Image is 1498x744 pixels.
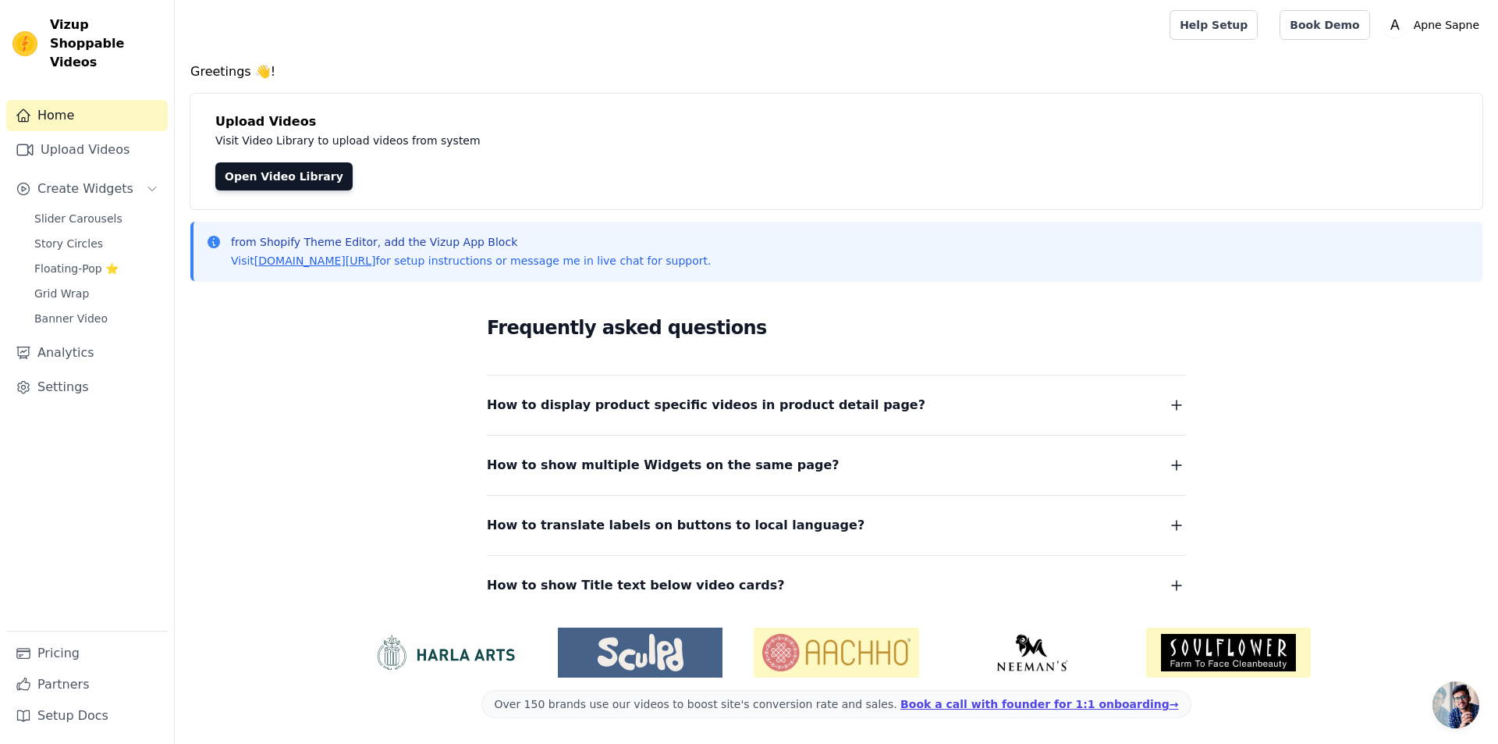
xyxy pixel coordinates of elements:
p: from Shopify Theme Editor, add the Vizup App Block [231,234,711,250]
img: Aachho [754,628,918,678]
a: [DOMAIN_NAME][URL] [254,255,376,267]
text: A [1390,17,1400,33]
a: Floating-Pop ⭐ [25,258,168,279]
button: How to show Title text below video cards? [487,575,1186,596]
h4: Upload Videos [215,112,1457,131]
span: Slider Carousels [34,211,122,226]
a: Book a call with founder for 1:1 onboarding [900,698,1178,710]
button: How to show multiple Widgets on the same page? [487,454,1186,476]
a: Pricing [6,638,168,669]
img: Vizup [12,31,37,56]
a: Partners [6,669,168,700]
h4: Greetings 👋! [190,62,1482,81]
a: Book Demo [1280,10,1369,40]
img: Neeman's [950,634,1115,671]
a: Open chat [1432,682,1479,728]
img: Sculpd US [558,634,722,671]
a: Help Setup [1170,10,1258,40]
img: Soulflower [1146,628,1311,678]
a: Settings [6,372,168,403]
a: Setup Docs [6,700,168,732]
img: HarlaArts [362,634,527,671]
p: Apne Sapne [1407,11,1486,39]
span: Create Widgets [37,180,133,198]
a: Slider Carousels [25,208,168,230]
button: How to display product specific videos in product detail page? [487,394,1186,416]
button: Create Widgets [6,173,168,205]
span: How to show Title text below video cards? [487,575,785,596]
span: How to show multiple Widgets on the same page? [487,454,840,476]
span: Banner Video [34,311,108,326]
span: Story Circles [34,236,103,251]
a: Open Video Library [215,162,353,190]
span: Floating-Pop ⭐ [34,261,119,276]
span: Vizup Shoppable Videos [50,16,162,72]
a: Home [6,100,168,131]
a: Upload Videos [6,134,168,166]
a: Analytics [6,337,168,368]
span: How to display product specific videos in product detail page? [487,394,925,416]
button: How to translate labels on buttons to local language? [487,514,1186,536]
p: Visit for setup instructions or message me in live chat for support. [231,253,711,269]
span: How to translate labels on buttons to local language? [487,514,864,536]
span: Grid Wrap [34,286,89,301]
p: Visit Video Library to upload videos from system [215,131,914,150]
a: Grid Wrap [25,283,168,304]
button: A Apne Sapne [1383,11,1486,39]
h2: Frequently asked questions [487,312,1186,344]
a: Banner Video [25,308,168,329]
a: Story Circles [25,233,168,255]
